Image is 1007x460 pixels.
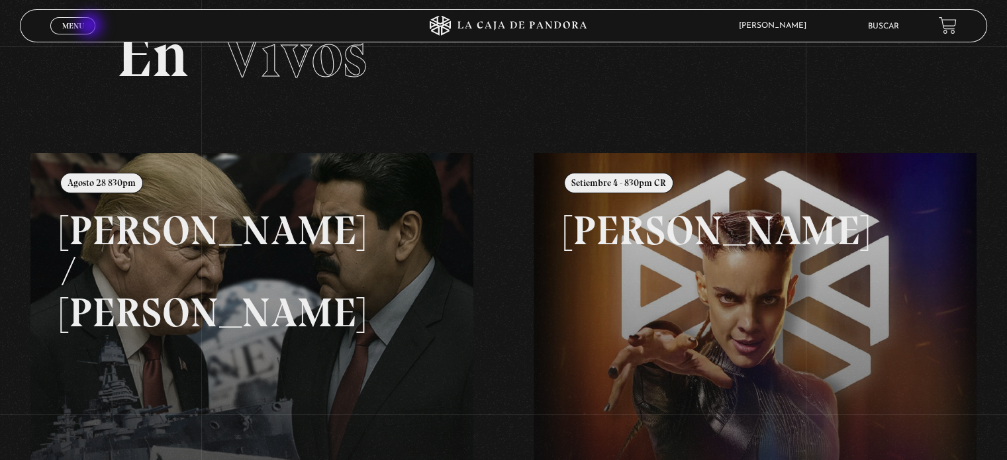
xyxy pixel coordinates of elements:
a: Buscar [868,23,899,30]
span: [PERSON_NAME] [732,22,820,30]
span: Cerrar [58,33,89,42]
a: View your shopping cart [939,17,957,34]
span: Vivos [222,17,367,93]
span: Menu [62,22,84,30]
h2: En [117,24,890,87]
